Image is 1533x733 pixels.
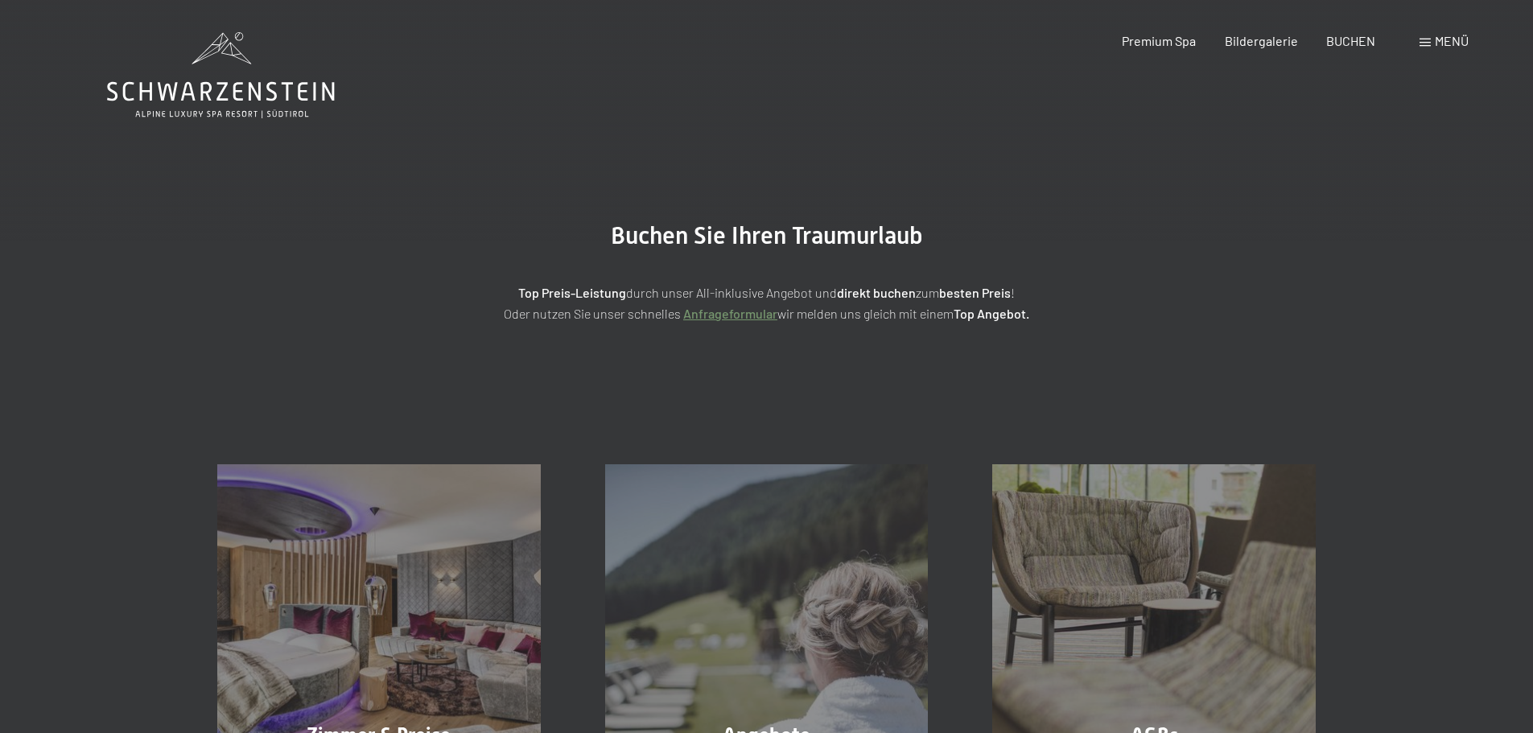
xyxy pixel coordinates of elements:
[1122,33,1196,48] a: Premium Spa
[939,285,1011,300] strong: besten Preis
[1326,33,1375,48] a: BUCHEN
[837,285,916,300] strong: direkt buchen
[1435,33,1469,48] span: Menü
[1225,33,1298,48] a: Bildergalerie
[611,221,923,249] span: Buchen Sie Ihren Traumurlaub
[683,306,777,321] a: Anfrageformular
[365,282,1169,323] p: durch unser All-inklusive Angebot und zum ! Oder nutzen Sie unser schnelles wir melden uns gleich...
[518,285,626,300] strong: Top Preis-Leistung
[954,306,1029,321] strong: Top Angebot.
